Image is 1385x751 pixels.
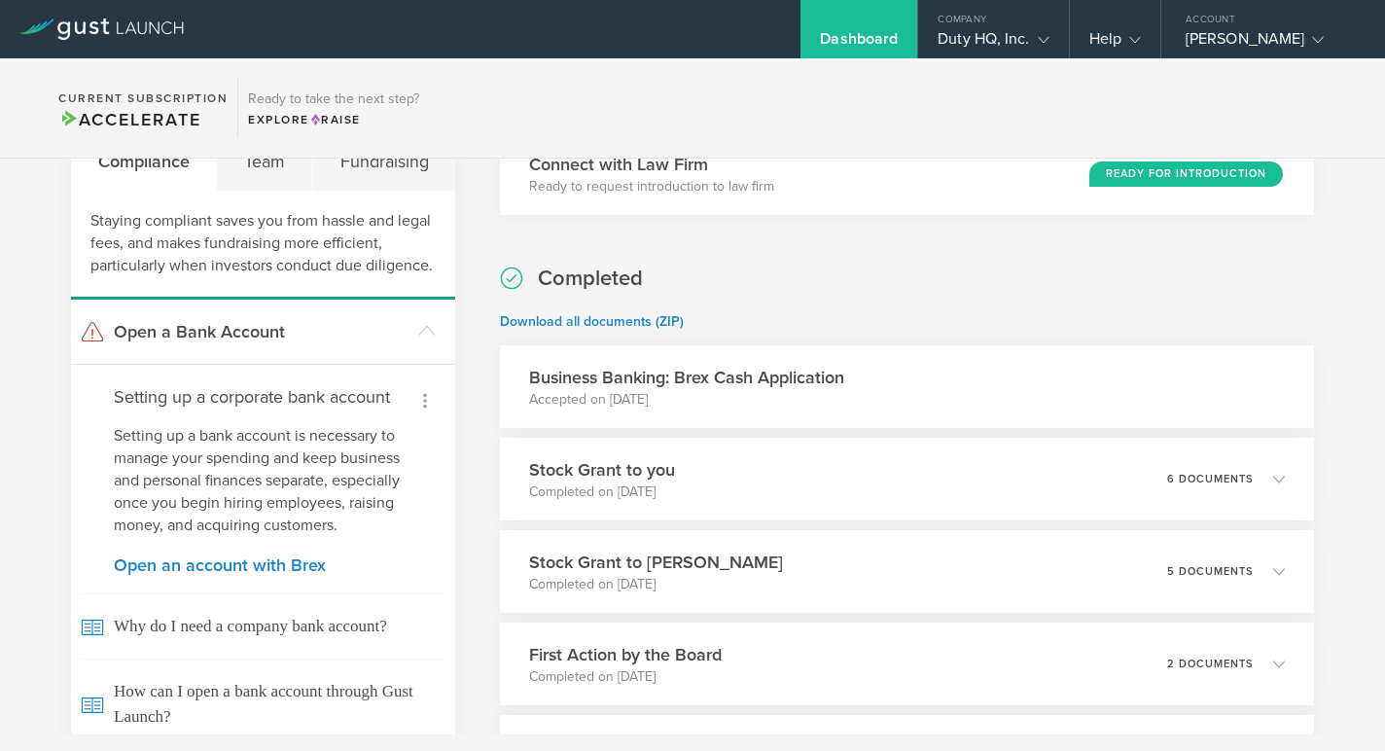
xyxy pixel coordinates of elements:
[81,593,445,659] span: Why do I need a company bank account?
[500,313,684,330] a: Download all documents (ZIP)
[529,550,783,575] h3: Stock Grant to [PERSON_NAME]
[81,659,445,749] span: How can I open a bank account through Gust Launch?
[309,113,361,126] span: Raise
[529,575,783,594] p: Completed on [DATE]
[820,29,898,58] div: Dashboard
[217,132,312,191] div: Team
[71,659,455,749] a: How can I open a bank account through Gust Launch?
[114,319,408,344] h3: Open a Bank Account
[114,384,412,410] h4: Setting up a corporate bank account
[1288,658,1385,751] iframe: Chat Widget
[71,132,217,191] div: Compliance
[248,111,419,128] div: Explore
[529,457,675,483] h3: Stock Grant to you
[71,593,455,659] a: Why do I need a company bank account?
[529,642,722,667] h3: First Action by the Board
[529,177,774,197] p: Ready to request introduction to law firm
[529,390,844,410] p: Accepted on [DATE]
[1089,161,1283,187] div: Ready for Introduction
[313,132,455,191] div: Fundraising
[1089,29,1141,58] div: Help
[114,425,412,537] p: Setting up a bank account is necessary to manage your spending and keep business and personal fin...
[248,92,419,106] h3: Ready to take the next step?
[529,152,774,177] h3: Connect with Law Firm
[1167,659,1254,669] p: 2 documents
[58,109,200,130] span: Accelerate
[58,92,228,104] h2: Current Subscription
[529,365,844,390] h3: Business Banking: Brex Cash Application
[1186,29,1351,58] div: [PERSON_NAME]
[529,667,722,687] p: Completed on [DATE]
[500,132,1314,215] div: Connect with Law FirmReady to request introduction to law firmReady for Introduction
[938,29,1048,58] div: Duty HQ, Inc.
[529,483,675,502] p: Completed on [DATE]
[71,191,455,300] div: Staying compliant saves you from hassle and legal fees, and makes fundraising more efficient, par...
[1167,474,1254,484] p: 6 documents
[114,556,412,574] a: Open an account with Brex
[1167,566,1254,577] p: 5 documents
[538,265,643,293] h2: Completed
[237,78,429,138] div: Ready to take the next step?ExploreRaise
